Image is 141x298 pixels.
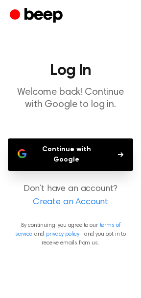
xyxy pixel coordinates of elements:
[8,86,133,111] p: Welcome back! Continue with Google to log in.
[10,196,131,209] a: Create an Account
[8,138,133,171] button: Continue with Google
[46,231,79,237] a: privacy policy
[8,183,133,209] p: Don’t have an account?
[8,221,133,247] p: By continuing, you agree to our and , and you opt in to receive emails from us.
[8,63,133,79] h1: Log In
[10,6,65,26] a: Beep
